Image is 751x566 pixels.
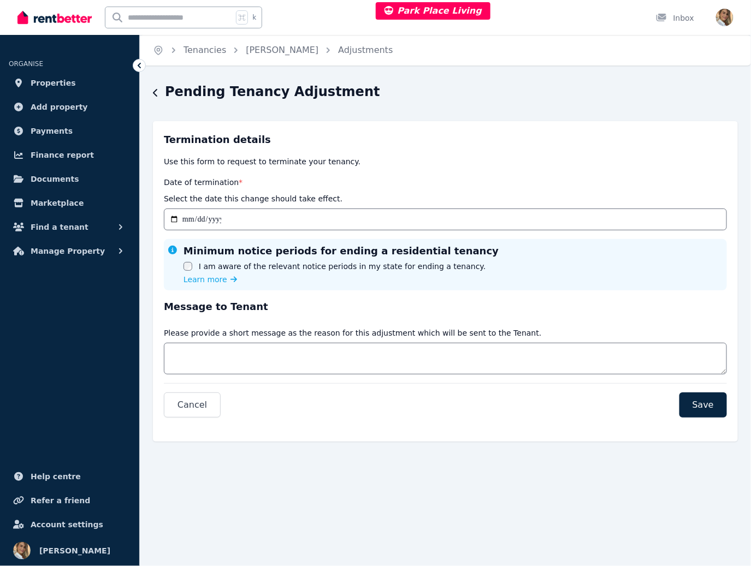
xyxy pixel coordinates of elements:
[140,35,406,65] nav: Breadcrumb
[656,13,694,23] div: Inbox
[31,196,84,210] span: Marketplace
[39,544,110,557] span: [PERSON_NAME]
[679,392,727,418] button: Save
[9,514,131,535] a: Account settings
[9,96,131,118] a: Add property
[9,240,131,262] button: Manage Property
[164,299,727,314] h3: Message to Tenant
[184,274,237,285] a: Learn more
[164,178,243,187] label: Date of termination
[9,144,131,166] a: Finance report
[199,261,486,272] label: I am aware of the relevant notice periods in my state for ending a tenancy.
[184,45,226,55] a: Tenancies
[9,490,131,511] a: Refer a friend
[9,72,131,94] a: Properties
[17,9,92,26] img: RentBetter
[9,168,131,190] a: Documents
[693,398,714,412] span: Save
[9,192,131,214] a: Marketplace
[165,83,380,100] h1: Pending Tenancy Adjustment
[164,156,727,167] p: Use this form to request to terminate your tenancy.
[9,60,43,68] span: ORGANISE
[164,132,727,147] h3: Termination details
[31,221,88,234] span: Find a tenant
[9,466,131,487] a: Help centre
[31,100,88,114] span: Add property
[9,120,131,142] a: Payments
[716,9,734,26] img: Jodie Cartmer
[252,13,256,22] span: k
[164,327,542,338] p: Please provide a short message as the reason for this adjustment which will be sent to the Tenant.
[164,392,221,418] button: Cancel
[31,76,76,90] span: Properties
[184,243,499,259] h3: Minimum notice periods for ending a residential tenancy
[246,45,318,55] a: [PERSON_NAME]
[31,124,73,138] span: Payments
[31,470,81,483] span: Help centre
[13,542,31,559] img: Jodie Cartmer
[31,148,94,162] span: Finance report
[31,518,103,531] span: Account settings
[164,193,342,204] p: Select the date this change should take effect.
[31,245,105,258] span: Manage Property
[31,172,79,186] span: Documents
[338,45,393,55] a: Adjustments
[178,398,207,412] span: Cancel
[385,5,482,16] span: Park Place Living
[184,274,227,285] span: Learn more
[9,216,131,238] button: Find a tenant
[31,494,90,507] span: Refer a friend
